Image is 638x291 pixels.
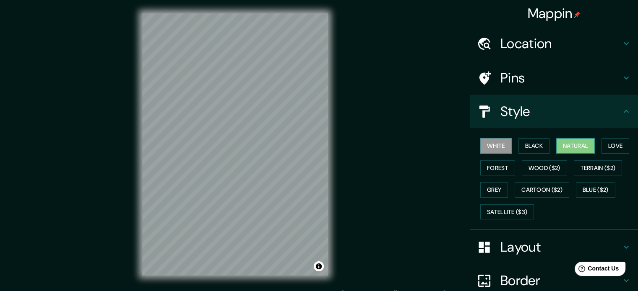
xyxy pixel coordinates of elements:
h4: Pins [500,70,621,86]
button: Grey [480,182,508,198]
button: Forest [480,160,515,176]
div: Location [470,27,638,60]
button: Blue ($2) [576,182,615,198]
button: Love [602,138,629,154]
button: Cartoon ($2) [515,182,569,198]
h4: Location [500,35,621,52]
button: Natural [556,138,595,154]
button: Terrain ($2) [574,160,622,176]
button: White [480,138,512,154]
button: Wood ($2) [522,160,567,176]
h4: Border [500,272,621,289]
iframe: Help widget launcher [563,258,629,282]
div: Style [470,95,638,128]
div: Layout [470,230,638,264]
button: Black [518,138,550,154]
h4: Layout [500,239,621,255]
button: Satellite ($3) [480,204,534,220]
div: Pins [470,61,638,95]
canvas: Map [142,13,328,276]
img: pin-icon.png [574,11,581,18]
h4: Mappin [528,5,581,22]
h4: Style [500,103,621,120]
button: Toggle attribution [314,261,324,271]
